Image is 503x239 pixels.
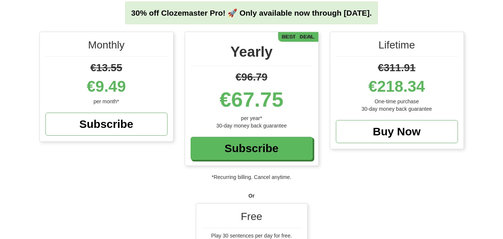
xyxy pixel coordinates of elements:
span: €96.79 [236,71,268,83]
strong: 30% off Clozemaster Pro! 🚀 Only available now through [DATE]. [131,9,372,17]
div: One-time purchase [336,98,458,105]
a: Buy Now [336,120,458,143]
div: Free [202,209,302,228]
div: €9.49 [45,75,168,98]
span: €13.55 [90,62,122,73]
div: per year* [191,114,313,122]
div: 30-day money back guarantee [336,105,458,113]
span: €311.91 [378,62,416,73]
div: per month* [45,98,168,105]
div: Yearly [191,41,313,66]
div: €218.34 [336,75,458,98]
div: Monthly [45,38,168,57]
div: Best Deal [278,32,318,41]
div: Lifetime [336,38,458,57]
a: Subscribe [45,113,168,136]
strong: Or [248,193,254,199]
a: Subscribe [191,137,313,160]
div: 30-day money back guarantee [191,122,313,129]
div: €67.75 [191,85,313,114]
